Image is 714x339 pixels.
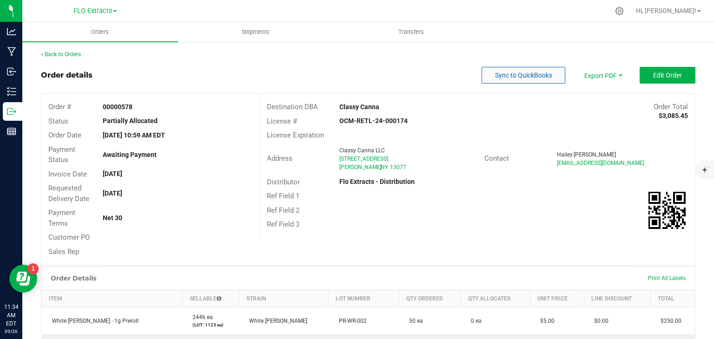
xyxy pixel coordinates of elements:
[484,154,509,163] span: Contact
[614,7,625,15] div: Manage settings
[4,303,18,328] p: 11:34 AM EDT
[103,214,122,222] strong: Net 30
[399,290,461,307] th: Qty Ordered
[334,318,367,324] span: PR-WR-002
[339,156,388,162] span: [STREET_ADDRESS]
[103,189,122,197] strong: [DATE]
[4,328,18,335] p: 09/26
[48,103,71,111] span: Order #
[339,117,408,124] strong: OCM-RETL-24-000174
[654,103,688,111] span: Order Total
[103,131,165,139] strong: [DATE] 10:59 AM EDT
[103,170,122,177] strong: [DATE]
[584,290,650,307] th: Line Discount
[650,290,695,307] th: Total
[182,290,239,307] th: Sellable
[229,28,282,36] span: Shipments
[390,164,406,170] span: 13077
[188,314,213,320] span: 2446 ea
[495,72,552,79] span: Sync to QuickBooks
[103,151,157,158] strong: Awaiting Payment
[48,233,90,241] span: Customer PO
[339,164,382,170] span: [PERSON_NAME]
[48,145,75,164] span: Payment Status
[7,47,16,56] inline-svg: Manufacturing
[404,318,423,324] span: 50 ea
[267,154,292,163] span: Address
[557,151,573,158] span: Hailey
[648,275,686,281] span: Print All Labels
[267,117,297,125] span: License #
[267,206,299,215] span: Ref Field 2
[574,151,616,158] span: [PERSON_NAME]
[7,87,16,96] inline-svg: Inventory
[530,290,584,307] th: Unit Price
[48,117,68,125] span: Status
[178,22,334,42] a: Shipments
[535,318,555,324] span: $5.00
[386,28,436,36] span: Transfers
[239,290,328,307] th: Strain
[48,170,87,178] span: Invoice Date
[648,192,686,229] qrcode: 00000578
[381,164,388,170] span: NY
[22,22,178,42] a: Orders
[466,318,482,324] span: 0 ea
[329,290,399,307] th: Lot Number
[73,7,112,15] span: FLO Extracts
[653,72,682,79] span: Edit Order
[245,318,307,324] span: White [PERSON_NAME]
[267,103,318,111] span: Destination DBA
[339,147,385,154] span: Classy Canna LLC
[51,274,96,282] h1: Order Details
[636,7,696,14] span: Hi, [PERSON_NAME]!
[48,248,79,256] span: Sales Rep
[9,265,37,293] iframe: Resource center
[48,131,81,139] span: Order Date
[267,192,299,200] span: Ref Field 1
[461,290,530,307] th: Qty Allocated
[188,321,233,328] p: (LOT: 1123 ea)
[48,184,89,203] span: Requested Delivery Date
[648,192,686,229] img: Scan me!
[640,67,695,84] button: Edit Order
[575,67,630,84] li: Export PDF
[41,51,81,58] a: Back to Orders
[103,117,158,124] strong: Partially Allocated
[334,22,489,42] a: Transfers
[380,164,381,170] span: ,
[42,290,183,307] th: Item
[7,67,16,76] inline-svg: Inbound
[48,209,75,228] span: Payment Terms
[7,107,16,116] inline-svg: Outbound
[27,263,39,274] iframe: Resource center unread badge
[482,67,565,84] button: Sync to QuickBooks
[557,160,644,166] span: [EMAIL_ADDRESS][DOMAIN_NAME]
[267,178,300,186] span: Distributor
[267,220,299,228] span: Ref Field 3
[7,127,16,136] inline-svg: Reports
[267,131,324,139] span: License Expiration
[103,103,132,111] strong: 00000578
[7,27,16,36] inline-svg: Analytics
[339,178,415,185] strong: Flo Extracts - Distribution
[47,318,139,324] span: White [PERSON_NAME] - 1g Preroll
[41,70,93,81] div: Order details
[589,318,608,324] span: $0.00
[659,112,688,119] strong: $3,085.45
[339,103,379,111] strong: Classy Canna
[79,28,121,36] span: Orders
[656,318,681,324] span: $250.00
